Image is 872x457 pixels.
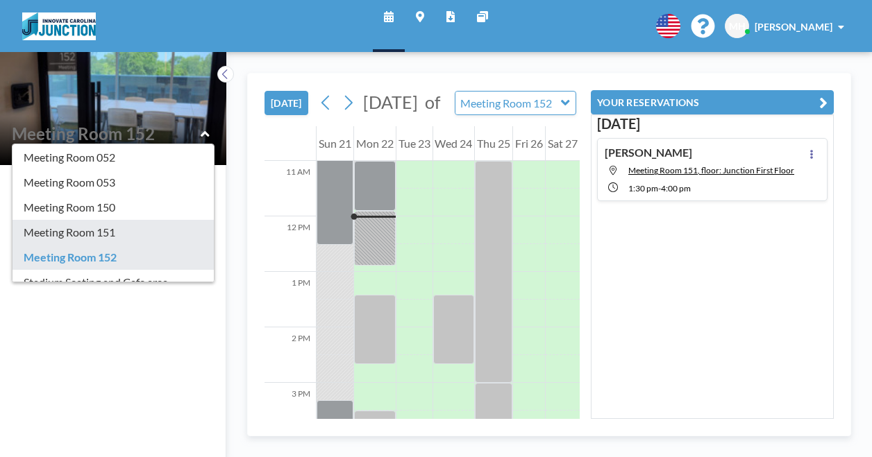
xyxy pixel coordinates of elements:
div: 11 AM [265,161,316,216]
button: [DATE] [265,91,308,115]
input: Meeting Room 152 [455,92,562,114]
h3: [DATE] [597,115,828,132]
div: Meeting Room 052 [12,145,214,170]
span: Meeting Room 151, floor: Junction First Floor [628,165,794,175]
span: 1:30 PM [628,183,658,193]
span: [PERSON_NAME] [755,21,832,33]
div: Meeting Room 152 [12,245,214,270]
div: 3 PM [265,383,316,438]
div: Wed 24 [433,126,475,161]
button: YOUR RESERVATIONS [591,90,834,114]
div: Mon 22 [354,126,396,161]
span: Floor: Junction ... [11,144,92,158]
div: 2 PM [265,327,316,383]
input: Meeting Room 152 [12,123,201,144]
div: Tue 23 [396,126,433,161]
h4: [PERSON_NAME] [605,146,692,159]
span: of [425,92,440,113]
div: Meeting Room 151 [12,220,214,245]
div: 1 PM [265,272,316,327]
div: Thu 25 [475,126,512,161]
span: 4:00 PM [661,183,691,193]
div: Meeting Room 053 [12,170,214,195]
span: [DATE] [363,92,418,112]
div: Sun 21 [317,126,353,161]
span: - [658,183,661,193]
div: 12 PM [265,216,316,272]
div: Fri 26 [513,126,545,161]
div: Meeting Room 150 [12,195,214,220]
div: Sat 27 [546,126,580,161]
span: MH [729,20,746,33]
img: organization-logo [22,12,96,40]
div: Stadium Seating and Cafe area [12,270,214,295]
